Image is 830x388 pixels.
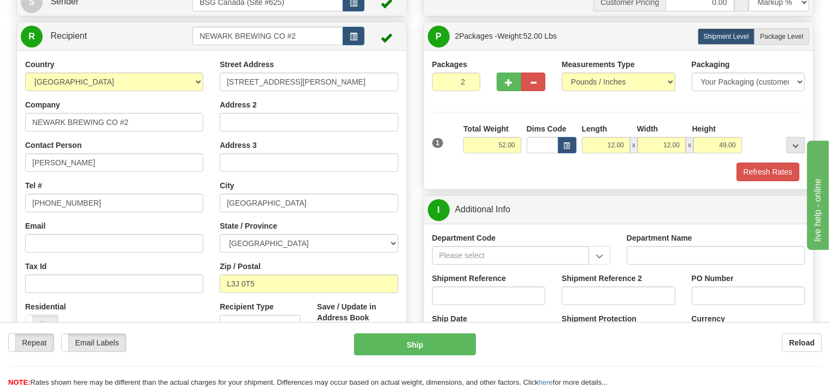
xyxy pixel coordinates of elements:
label: Recipient Type [220,301,274,312]
button: Refresh Rates [737,163,799,181]
span: Recipient [50,31,87,40]
label: PO Number [692,273,734,284]
span: 2 [455,32,460,40]
label: Height [692,123,716,134]
label: Address 2 [220,99,257,110]
span: NOTE: [8,378,30,386]
label: Shipment Protection [562,313,637,324]
span: Weight: [497,32,557,40]
label: Tax Id [25,261,46,272]
iframe: chat widget [805,138,829,249]
span: 1 [432,138,444,148]
label: Residential [25,301,66,312]
span: x [630,137,638,153]
label: Department Name [627,232,692,243]
label: Company [25,99,60,110]
div: live help - online [8,7,101,20]
button: Reload [782,333,822,352]
span: Shipment Level [704,33,749,40]
label: Total Weight [463,123,509,134]
label: Shipment Reference 2 [562,273,642,284]
label: No [26,315,58,333]
b: Reload [789,338,815,347]
label: Ship Date [432,313,468,324]
input: Recipient Id [192,27,343,45]
label: Street Address [220,59,274,70]
span: P [428,26,450,47]
input: Enter a location [220,73,398,91]
span: x [686,137,693,153]
label: Department Code [432,232,496,243]
label: Email Labels [62,334,126,351]
label: Zip / Postal [220,261,261,272]
label: Width [637,123,658,134]
label: State / Province [220,220,277,231]
label: Country [25,59,55,70]
label: Dims Code [527,123,567,134]
label: Measurements Type [562,59,635,70]
a: R Recipient [21,25,173,47]
label: Save / Update in Address Book [317,301,398,323]
label: Address 3 [220,140,257,151]
a: here [539,378,553,386]
label: Length [582,123,608,134]
label: Contact Person [25,140,81,151]
span: Package Level [760,33,803,40]
span: 52.00 [523,32,543,40]
label: Packages [432,59,468,70]
span: I [428,199,450,221]
a: P 2Packages -Weight:52.00 Lbs [428,25,810,47]
label: Repeat [9,334,54,351]
label: Packaging [692,59,730,70]
a: IAdditional Info [428,199,810,221]
span: Lbs [545,32,557,40]
button: Ship [354,333,476,355]
label: City [220,180,234,191]
label: Email [25,220,45,231]
label: Shipment Reference [432,273,506,284]
input: Please select [432,246,589,265]
span: Packages - [455,25,557,47]
label: Currency [692,313,725,324]
span: R [21,26,43,47]
label: Tel # [25,180,42,191]
div: ... [786,137,805,153]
